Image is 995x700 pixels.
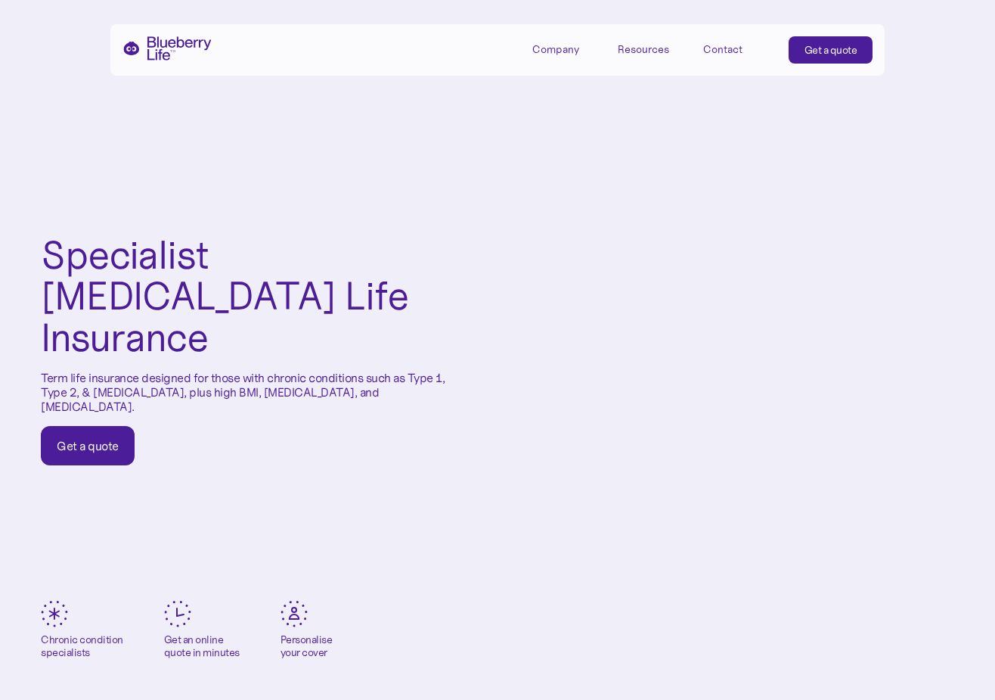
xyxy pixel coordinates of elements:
[41,235,457,359] h1: Specialist [MEDICAL_DATA] Life Insurance
[41,426,135,465] a: Get a quote
[281,633,333,659] div: Personalise your cover
[122,36,212,61] a: home
[789,36,873,64] a: Get a quote
[57,438,119,453] div: Get a quote
[703,43,742,56] div: Contact
[532,43,579,56] div: Company
[804,42,857,58] div: Get a quote
[532,36,600,61] div: Company
[41,633,123,659] div: Chronic condition specialists
[164,633,240,659] div: Get an online quote in minutes
[618,43,669,56] div: Resources
[703,36,771,61] a: Contact
[618,36,686,61] div: Resources
[41,371,457,415] p: Term life insurance designed for those with chronic conditions such as Type 1, Type 2, & [MEDICAL...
